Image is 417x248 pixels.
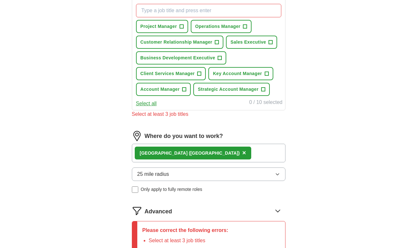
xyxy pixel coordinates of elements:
label: Where do you want to work? [145,132,223,141]
button: × [242,148,246,158]
button: Account Manager [136,83,191,96]
button: Business Development Executive [136,51,227,64]
button: Operations Manager [191,20,252,33]
img: filter [132,206,142,216]
span: Business Development Executive [140,55,215,61]
button: Customer Relationship Manager [136,36,224,49]
span: Operations Manager [195,23,241,30]
input: Only apply to fully remote roles [132,186,138,193]
span: Strategic Account Manager [198,86,259,93]
span: Customer Relationship Manager [140,39,213,46]
input: Type a job title and press enter [136,4,281,17]
span: ([GEOGRAPHIC_DATA]) [189,150,240,156]
strong: [GEOGRAPHIC_DATA] [140,150,188,156]
p: Please correct the following errors: [142,227,229,234]
span: Only apply to fully remote roles [141,186,202,193]
button: Key Account Manager [208,67,273,80]
button: Strategic Account Manager [193,83,270,96]
span: Account Manager [140,86,180,93]
button: Client Services Manager [136,67,206,80]
span: Sales Executive [230,39,266,46]
span: × [242,149,246,156]
img: location.png [132,131,142,141]
button: 25 mile radius [132,167,285,181]
span: Client Services Manager [140,70,195,77]
li: Select at least 3 job titles [149,237,229,244]
span: Advanced [145,207,172,216]
button: Project Manager [136,20,188,33]
div: 0 / 10 selected [249,98,282,107]
span: 25 mile radius [137,170,169,178]
div: Select at least 3 job titles [132,110,285,118]
span: Project Manager [140,23,177,30]
span: Key Account Manager [213,70,262,77]
button: Sales Executive [226,36,277,49]
button: Select all [136,100,157,107]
